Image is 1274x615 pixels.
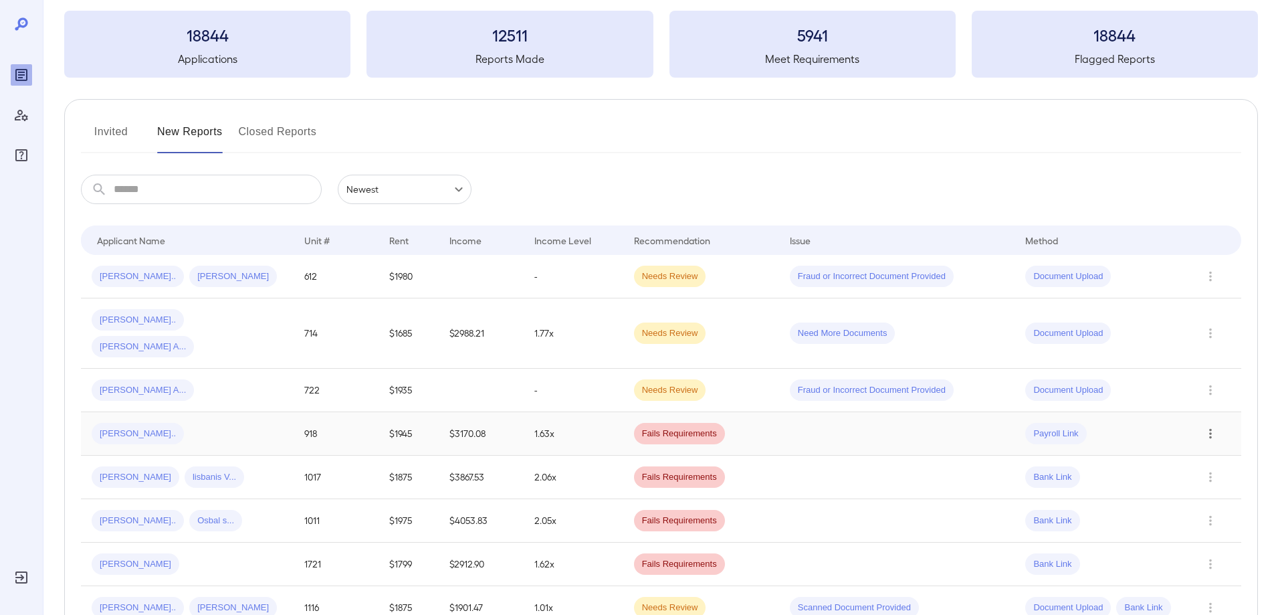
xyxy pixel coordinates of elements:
div: FAQ [11,145,32,166]
span: Need More Documents [790,327,895,340]
td: 722 [294,369,379,412]
span: Fraud or Incorrect Document Provided [790,270,954,283]
span: [PERSON_NAME] [189,602,277,614]
div: Reports [11,64,32,86]
td: $1799 [379,543,438,586]
td: $1935 [379,369,438,412]
span: Bank Link [1025,471,1079,484]
button: Row Actions [1200,379,1221,401]
span: [PERSON_NAME].. [92,602,184,614]
button: Row Actions [1200,266,1221,287]
td: 1017 [294,456,379,499]
span: lisbanis V... [185,471,244,484]
td: $4053.83 [439,499,524,543]
span: Fails Requirements [634,428,725,440]
span: [PERSON_NAME].. [92,270,184,283]
td: $2988.21 [439,298,524,369]
span: Needs Review [634,327,706,340]
button: Row Actions [1200,323,1221,344]
td: 1011 [294,499,379,543]
td: 1.62x [524,543,623,586]
div: Log Out [11,567,32,588]
button: Row Actions [1200,423,1221,444]
td: $1945 [379,412,438,456]
span: [PERSON_NAME].. [92,428,184,440]
span: Osbal s... [189,515,242,527]
h3: 5941 [669,24,956,46]
span: [PERSON_NAME] A... [92,384,194,397]
h3: 12511 [366,24,653,46]
span: [PERSON_NAME].. [92,314,184,327]
span: [PERSON_NAME].. [92,515,184,527]
div: Unit # [304,232,330,248]
h5: Flagged Reports [972,51,1258,67]
button: New Reports [157,121,223,153]
td: 2.06x [524,456,623,499]
td: 714 [294,298,379,369]
td: $1875 [379,456,438,499]
span: Needs Review [634,602,706,614]
div: Income Level [534,232,591,248]
td: $1975 [379,499,438,543]
td: $2912.90 [439,543,524,586]
span: Document Upload [1025,327,1111,340]
td: - [524,255,623,298]
td: 918 [294,412,379,456]
h5: Meet Requirements [669,51,956,67]
button: Row Actions [1200,553,1221,575]
span: Bank Link [1025,515,1079,527]
span: Needs Review [634,270,706,283]
div: Manage Users [11,104,32,126]
span: [PERSON_NAME] [92,471,179,484]
span: Needs Review [634,384,706,397]
span: Document Upload [1025,384,1111,397]
span: Fails Requirements [634,471,725,484]
div: Applicant Name [97,232,165,248]
span: Bank Link [1116,602,1170,614]
span: Document Upload [1025,270,1111,283]
h3: 18844 [64,24,350,46]
span: Payroll Link [1025,428,1086,440]
summary: 18844Applications12511Reports Made5941Meet Requirements18844Flagged Reports [64,11,1258,78]
span: Fails Requirements [634,515,725,527]
td: $3867.53 [439,456,524,499]
button: Invited [81,121,141,153]
td: $3170.08 [439,412,524,456]
div: Issue [790,232,811,248]
div: Rent [389,232,411,248]
td: 1721 [294,543,379,586]
button: Closed Reports [239,121,317,153]
span: [PERSON_NAME] A... [92,341,194,353]
td: 612 [294,255,379,298]
span: Fails Requirements [634,558,725,571]
td: 2.05x [524,499,623,543]
button: Row Actions [1200,466,1221,488]
td: - [524,369,623,412]
span: Scanned Document Provided [790,602,919,614]
div: Newest [338,175,471,204]
span: [PERSON_NAME] [92,558,179,571]
span: Fraud or Incorrect Document Provided [790,384,954,397]
h5: Reports Made [366,51,653,67]
td: 1.77x [524,298,623,369]
h5: Applications [64,51,350,67]
div: Method [1025,232,1058,248]
div: Recommendation [634,232,710,248]
span: Bank Link [1025,558,1079,571]
td: 1.63x [524,412,623,456]
td: $1980 [379,255,438,298]
button: Row Actions [1200,510,1221,531]
td: $1685 [379,298,438,369]
h3: 18844 [972,24,1258,46]
div: Income [449,232,482,248]
span: [PERSON_NAME] [189,270,277,283]
span: Document Upload [1025,602,1111,614]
